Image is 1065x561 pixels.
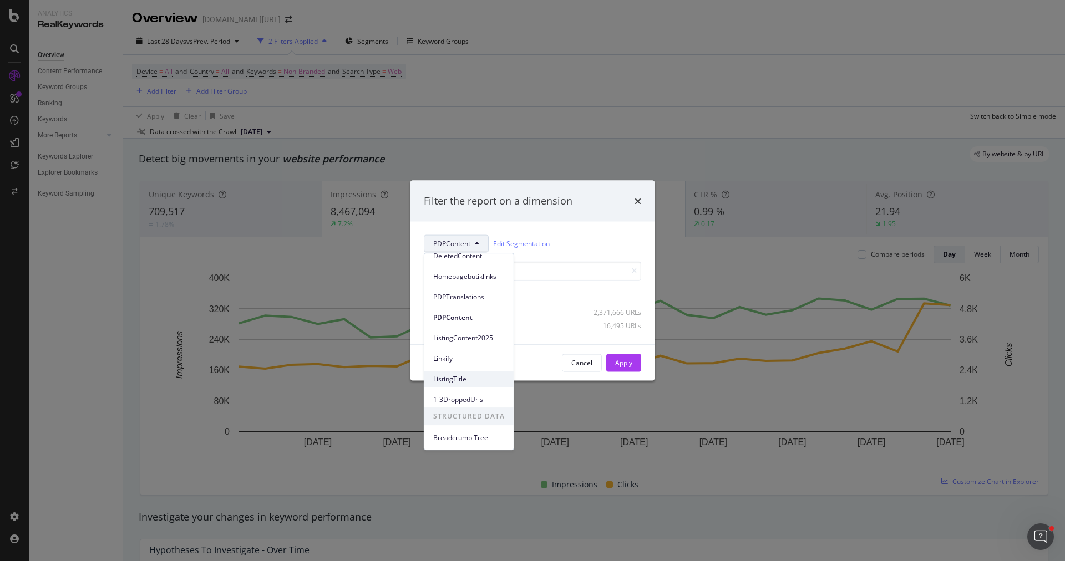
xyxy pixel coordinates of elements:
div: 2,371,666 URLs [587,308,641,317]
input: Search [424,261,641,280]
span: DeletedContent [433,251,505,261]
span: 1-3DroppedUrls [433,395,505,405]
div: Filter the report on a dimension [424,194,572,208]
div: times [635,194,641,208]
div: 16,495 URLs [587,321,641,330]
button: Cancel [562,354,602,371]
button: Apply [606,354,641,371]
span: PDPContent [433,239,470,248]
span: Breadcrumb Tree [433,433,505,443]
span: ListingContent2025 [433,333,505,343]
div: modal [410,181,655,381]
span: STRUCTURED DATA [424,407,514,425]
span: Linkify [433,354,505,364]
div: Select all data available [424,289,641,299]
span: Homepagebutiklinks [433,272,505,282]
span: PDPContent [433,313,505,323]
div: Apply [615,358,632,368]
a: Edit Segmentation [493,238,550,249]
div: Cancel [571,358,592,368]
iframe: Intercom live chat [1027,523,1054,550]
button: PDPContent [424,234,489,252]
span: ListingTitle [433,374,505,384]
span: PDPTranslations [433,292,505,302]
